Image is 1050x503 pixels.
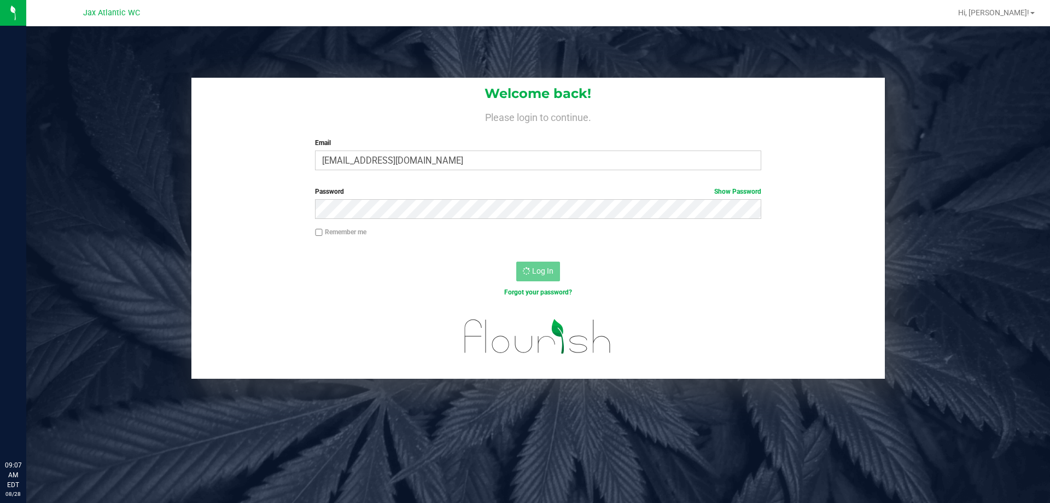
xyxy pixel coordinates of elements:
[5,490,21,498] p: 08/28
[958,8,1029,17] span: Hi, [PERSON_NAME]!
[83,8,140,18] span: Jax Atlantic WC
[315,229,323,236] input: Remember me
[315,138,761,148] label: Email
[504,288,572,296] a: Forgot your password?
[516,262,560,281] button: Log In
[315,188,344,195] span: Password
[5,460,21,490] p: 09:07 AM EDT
[191,109,885,123] h4: Please login to continue.
[451,309,625,365] img: flourish_logo.svg
[714,188,761,195] a: Show Password
[191,86,885,101] h1: Welcome back!
[532,267,553,275] span: Log In
[315,227,366,237] label: Remember me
